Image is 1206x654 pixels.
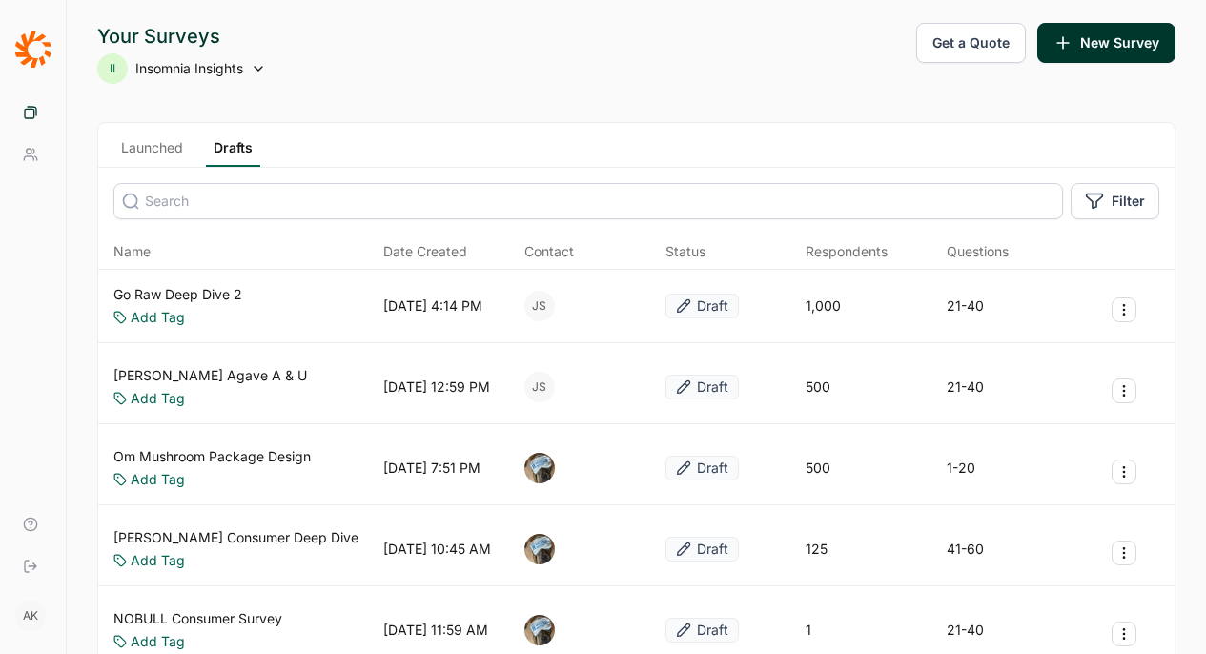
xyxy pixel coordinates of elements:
[113,242,151,261] span: Name
[113,366,307,385] a: [PERSON_NAME] Agave A & U
[806,296,841,316] div: 1,000
[947,540,984,559] div: 41-60
[113,138,191,167] a: Launched
[916,23,1026,63] button: Get a Quote
[665,294,739,318] button: Draft
[131,551,185,570] a: Add Tag
[665,618,739,643] button: Draft
[1112,378,1136,403] button: Survey Actions
[1071,183,1159,219] button: Filter
[524,372,555,402] div: JS
[665,242,705,261] div: Status
[1112,541,1136,565] button: Survey Actions
[113,285,242,304] a: Go Raw Deep Dive 2
[97,23,266,50] div: Your Surveys
[383,459,480,478] div: [DATE] 7:51 PM
[524,615,555,645] img: ocn8z7iqvmiiaveqkfqd.png
[1112,297,1136,322] button: Survey Actions
[806,459,830,478] div: 500
[806,378,830,397] div: 500
[113,609,282,628] a: NOBULL Consumer Survey
[806,540,828,559] div: 125
[665,537,739,562] button: Draft
[383,540,491,559] div: [DATE] 10:45 AM
[665,375,739,399] button: Draft
[524,534,555,564] img: ocn8z7iqvmiiaveqkfqd.png
[131,389,185,408] a: Add Tag
[665,456,739,480] button: Draft
[947,242,1009,261] div: Questions
[1112,460,1136,484] button: Survey Actions
[131,632,185,651] a: Add Tag
[806,621,811,640] div: 1
[383,378,490,397] div: [DATE] 12:59 PM
[383,242,467,261] span: Date Created
[131,308,185,327] a: Add Tag
[1112,622,1136,646] button: Survey Actions
[947,459,975,478] div: 1-20
[1112,192,1145,211] span: Filter
[113,183,1063,219] input: Search
[1037,23,1175,63] button: New Survey
[383,621,488,640] div: [DATE] 11:59 AM
[524,453,555,483] img: ocn8z7iqvmiiaveqkfqd.png
[15,601,46,631] div: AK
[524,242,574,261] div: Contact
[947,621,984,640] div: 21-40
[947,378,984,397] div: 21-40
[113,528,358,547] a: [PERSON_NAME] Consumer Deep Dive
[113,447,311,466] a: Om Mushroom Package Design
[524,291,555,321] div: JS
[206,138,260,167] a: Drafts
[97,53,128,84] div: II
[131,470,185,489] a: Add Tag
[947,296,984,316] div: 21-40
[806,242,888,261] div: Respondents
[383,296,482,316] div: [DATE] 4:14 PM
[135,59,243,78] span: Insomnia Insights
